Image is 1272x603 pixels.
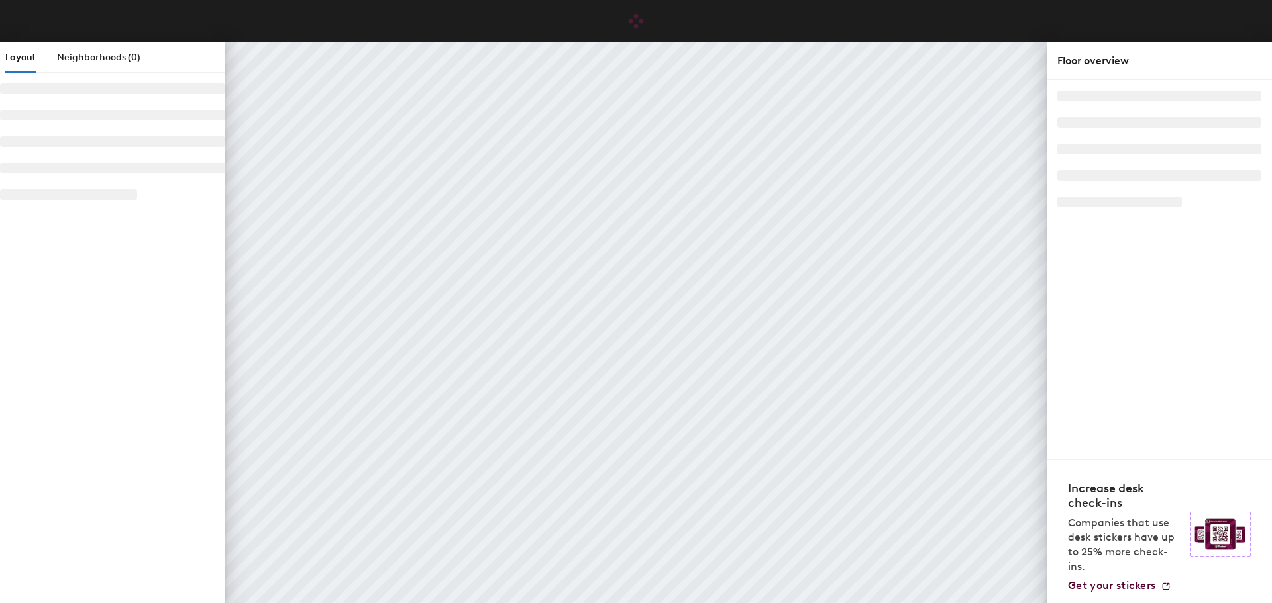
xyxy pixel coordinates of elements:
span: Get your stickers [1068,579,1155,592]
a: Get your stickers [1068,579,1171,592]
h4: Increase desk check-ins [1068,481,1182,510]
span: Neighborhoods (0) [57,52,140,63]
p: Companies that use desk stickers have up to 25% more check-ins. [1068,516,1182,574]
span: Layout [5,52,36,63]
div: Floor overview [1057,53,1261,69]
img: Sticker logo [1190,512,1251,557]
